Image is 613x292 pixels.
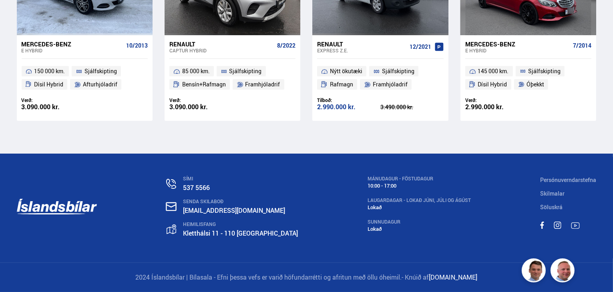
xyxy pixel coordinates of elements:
[6,3,30,27] button: Open LiveChat chat widget
[84,66,117,76] span: Sjálfskipting
[330,80,353,89] span: Rafmagn
[166,202,177,211] img: nHj8e-n-aHgjukTg.svg
[17,273,597,282] p: 2024 Íslandsbílar | Bílasala - Efni þessa vefs er varið höfundarrétti og afritun með öllu óheimil.
[22,48,123,53] div: E HYBRID
[183,229,298,238] a: Kletthálsi 11 - 110 [GEOGRAPHIC_DATA]
[373,80,408,89] span: Framhjóladrif
[22,104,85,110] div: 3.090.000 kr.
[169,48,274,53] div: Captur HYBRID
[312,35,448,121] a: Renault Express Z.E. 12/2021 Nýtt ökutæki Sjálfskipting Rafmagn Framhjóladrif Tilboð: 2.990.000 k...
[540,176,596,184] a: Persónuverndarstefna
[22,40,123,48] div: Mercedes-Benz
[182,66,210,76] span: 85 000 km.
[368,183,471,189] div: 10:00 - 17:00
[183,222,298,227] div: HEIMILISFANG
[317,40,406,48] div: Renault
[167,224,176,234] img: gp4YpyYFnEr45R34.svg
[402,273,429,282] span: - Knúið af
[245,80,280,89] span: Framhjóladrif
[460,35,596,121] a: Mercedes-Benz E HYBRID 7/2014 145 000 km. Sjálfskipting Dísil Hybrid Óþekkt Verð: 2.990.000 kr.
[22,97,85,103] div: Verð:
[523,260,547,284] img: FbJEzSuNWCJXmdc-.webp
[17,35,153,121] a: Mercedes-Benz E HYBRID 10/2013 150 000 km. Sjálfskipting Dísil Hybrid Afturhjóladrif Verð: 3.090....
[478,66,509,76] span: 145 000 km.
[183,199,298,204] div: SENDA SKILABOÐ
[34,66,65,76] span: 150 000 km.
[368,226,471,232] div: Lokað
[540,190,565,197] a: Skilmalar
[126,42,148,49] span: 10/2013
[169,40,274,48] div: Renault
[540,203,563,211] a: Söluskrá
[368,198,471,203] div: LAUGARDAGAR - Lokað Júni, Júli og Ágúst
[368,176,471,182] div: MÁNUDAGUR - FÖSTUDAGUR
[527,80,544,89] span: Óþekkt
[183,176,298,182] div: SÍMI
[465,40,570,48] div: Mercedes-Benz
[368,204,471,210] div: Lokað
[183,206,285,215] a: [EMAIL_ADDRESS][DOMAIN_NAME]
[182,80,226,89] span: Bensín+Rafmagn
[165,35,300,121] a: Renault Captur HYBRID 8/2022 85 000 km. Sjálfskipting Bensín+Rafmagn Framhjóladrif Verð: 3.090.00...
[330,66,362,76] span: Nýtt ökutæki
[429,273,478,282] a: [DOMAIN_NAME]
[465,48,570,53] div: E HYBRID
[317,48,406,53] div: Express Z.E.
[528,66,561,76] span: Sjálfskipting
[465,97,529,103] div: Verð:
[410,44,431,50] span: 12/2021
[317,97,380,103] div: Tilboð:
[277,42,295,49] span: 8/2022
[573,42,591,49] span: 7/2014
[478,80,507,89] span: Dísil Hybrid
[382,66,414,76] span: Sjálfskipting
[169,104,233,110] div: 3.090.000 kr.
[229,66,262,76] span: Sjálfskipting
[368,219,471,225] div: SUNNUDAGUR
[34,80,63,89] span: Dísil Hybrid
[183,183,210,192] a: 537 5566
[166,179,176,189] img: n0V2lOsqF3l1V2iz.svg
[317,104,380,110] div: 2.990.000 kr.
[380,104,444,110] div: 3.490.000 kr.
[465,104,529,110] div: 2.990.000 kr.
[552,260,576,284] img: siFngHWaQ9KaOqBr.png
[83,80,117,89] span: Afturhjóladrif
[169,97,233,103] div: Verð:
